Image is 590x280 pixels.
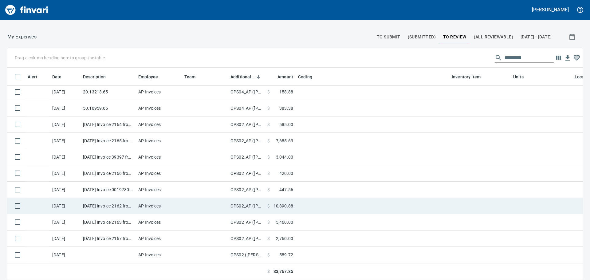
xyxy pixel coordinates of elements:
[28,73,37,81] span: Alert
[228,214,265,231] td: OPS02_AP ([PERSON_NAME], [PERSON_NAME], [PERSON_NAME], [PERSON_NAME])
[50,133,81,149] td: [DATE]
[50,182,81,198] td: [DATE]
[276,219,293,225] span: 5,460.00
[530,5,570,14] button: [PERSON_NAME]
[298,73,320,81] span: Coding
[230,73,262,81] span: Additional Reviewer
[279,170,293,176] span: 420.00
[267,252,270,258] span: $
[267,235,270,242] span: $
[52,73,70,81] span: Date
[52,73,62,81] span: Date
[228,247,265,263] td: OPS02 ([PERSON_NAME], [PERSON_NAME], [PERSON_NAME], [PERSON_NAME])
[81,198,136,214] td: [DATE] Invoice 2162 from Freedom Flagging LLC (1-39149)
[267,219,270,225] span: $
[532,6,569,13] h5: [PERSON_NAME]
[228,133,265,149] td: OPS02_AP ([PERSON_NAME], [PERSON_NAME], [PERSON_NAME], [PERSON_NAME])
[228,116,265,133] td: OPS02_AP ([PERSON_NAME], [PERSON_NAME], [PERSON_NAME], [PERSON_NAME])
[408,33,436,41] span: (Submitted)
[136,231,182,247] td: AP Invoices
[81,100,136,116] td: 50.10959.65
[228,149,265,165] td: OPS02_AP ([PERSON_NAME], [PERSON_NAME], [PERSON_NAME], [PERSON_NAME])
[136,100,182,116] td: AP Invoices
[228,198,265,214] td: OPS02_AP ([PERSON_NAME], [PERSON_NAME], [PERSON_NAME], [PERSON_NAME])
[136,133,182,149] td: AP Invoices
[474,33,513,41] span: (All Reviewable)
[443,33,466,41] span: To Review
[50,149,81,165] td: [DATE]
[572,53,581,62] button: Column choices favorited. Click to reset to default
[521,33,552,41] span: [DATE] - [DATE]
[81,133,136,149] td: [DATE] Invoice 2165 from Freedom Flagging LLC (1-39149)
[279,105,293,111] span: 383.38
[136,247,182,263] td: AP Invoices
[276,154,293,160] span: 3,044.00
[50,116,81,133] td: [DATE]
[228,84,265,100] td: OPS04_AP ([PERSON_NAME], [PERSON_NAME], [PERSON_NAME], [PERSON_NAME], [PERSON_NAME])
[4,2,50,17] img: Finvari
[228,165,265,182] td: OPS02_AP ([PERSON_NAME], [PERSON_NAME], [PERSON_NAME], [PERSON_NAME])
[50,247,81,263] td: [DATE]
[83,73,114,81] span: Description
[377,33,400,41] span: To Submit
[81,149,136,165] td: [DATE] Invoice 39397 from National Railroad Safety Services Inc (1-38715)
[267,121,270,128] span: $
[273,203,293,209] span: 10,890.88
[81,231,136,247] td: [DATE] Invoice 2167 from Freedom Flagging LLC (1-39149)
[136,214,182,231] td: AP Invoices
[269,73,293,81] span: Amount
[267,89,270,95] span: $
[513,73,524,81] span: Units
[83,73,106,81] span: Description
[513,73,532,81] span: Units
[50,214,81,231] td: [DATE]
[554,53,563,62] button: Choose columns to display
[267,170,270,176] span: $
[298,73,312,81] span: Coding
[273,268,293,275] span: 33,767.85
[184,73,204,81] span: Team
[7,33,37,41] nav: breadcrumb
[50,198,81,214] td: [DATE]
[15,55,105,61] p: Drag a column heading here to group the table
[138,73,158,81] span: Employee
[276,138,293,144] span: 7,685.63
[50,84,81,100] td: [DATE]
[136,84,182,100] td: AP Invoices
[452,73,481,81] span: Inventory Item
[279,89,293,95] span: 158.88
[276,235,293,242] span: 2,760.00
[81,182,136,198] td: [DATE] Invoice 0019780-IN from Highway Specialties LLC (1-10458)
[267,105,270,111] span: $
[267,138,270,144] span: $
[28,73,45,81] span: Alert
[279,121,293,128] span: 585.00
[267,203,270,209] span: $
[81,84,136,100] td: 20.13213.65
[267,187,270,193] span: $
[136,116,182,133] td: AP Invoices
[50,165,81,182] td: [DATE]
[50,100,81,116] td: [DATE]
[228,231,265,247] td: OPS02_AP ([PERSON_NAME], [PERSON_NAME], [PERSON_NAME], [PERSON_NAME])
[267,268,270,275] span: $
[277,73,293,81] span: Amount
[136,149,182,165] td: AP Invoices
[563,30,583,44] button: Show transactions within a particular date range
[267,154,270,160] span: $
[228,100,265,116] td: OPS04_AP ([PERSON_NAME], [PERSON_NAME], [PERSON_NAME], [PERSON_NAME], [PERSON_NAME])
[563,53,572,63] button: Download Table
[81,214,136,231] td: [DATE] Invoice 2163 from Freedom Flagging LLC (1-39149)
[136,165,182,182] td: AP Invoices
[136,198,182,214] td: AP Invoices
[279,187,293,193] span: 447.56
[452,73,489,81] span: Inventory Item
[228,182,265,198] td: OPS02_AP ([PERSON_NAME], [PERSON_NAME], [PERSON_NAME], [PERSON_NAME])
[279,252,293,258] span: 589.72
[184,73,196,81] span: Team
[230,73,254,81] span: Additional Reviewer
[138,73,166,81] span: Employee
[50,231,81,247] td: [DATE]
[136,182,182,198] td: AP Invoices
